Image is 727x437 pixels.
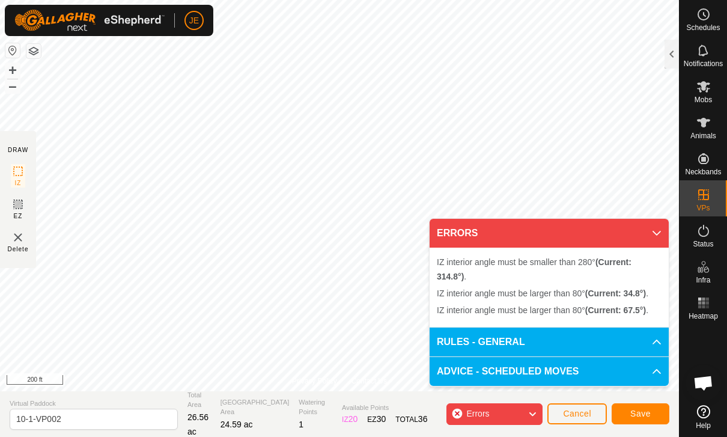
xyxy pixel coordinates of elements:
[466,409,489,418] span: Errors
[299,420,303,429] span: 1
[377,414,386,424] span: 30
[690,132,716,139] span: Animals
[685,168,721,176] span: Neckbands
[696,422,711,429] span: Help
[5,43,20,58] button: Reset Map
[686,24,720,31] span: Schedules
[437,257,631,281] span: IZ interior angle must be smaller than 280° .
[686,365,722,401] div: Open chat
[14,212,23,221] span: EZ
[693,240,713,248] span: Status
[437,289,648,298] span: IZ interior angle must be larger than 80° .
[189,14,199,27] span: JE
[430,357,669,386] p-accordion-header: ADVICE - SCHEDULED MOVES
[437,335,525,349] span: RULES - GENERAL
[342,413,357,426] div: IZ
[585,289,646,298] b: (Current: 34.8°)
[14,10,165,31] img: Gallagher Logo
[351,376,387,387] a: Contact Us
[342,403,427,413] span: Available Points
[299,397,332,417] span: Watering Points
[696,204,710,212] span: VPs
[437,226,478,240] span: ERRORS
[563,409,591,418] span: Cancel
[430,248,669,327] p-accordion-content: ERRORS
[585,305,646,315] b: (Current: 67.5°)
[8,245,29,254] span: Delete
[689,313,718,320] span: Heatmap
[430,219,669,248] p-accordion-header: ERRORS
[5,63,20,78] button: +
[5,79,20,93] button: –
[8,145,28,154] div: DRAW
[547,403,607,424] button: Cancel
[680,400,727,434] a: Help
[187,412,208,436] span: 26.56 ac
[221,420,253,429] span: 24.59 ac
[696,277,710,284] span: Infra
[348,414,358,424] span: 20
[695,96,712,103] span: Mobs
[15,179,22,188] span: IZ
[10,399,178,409] span: Virtual Paddock
[630,409,651,418] span: Save
[11,230,25,245] img: VP
[187,390,211,410] span: Total Area
[395,413,427,426] div: TOTAL
[684,60,723,67] span: Notifications
[437,364,579,379] span: ADVICE - SCHEDULED MOVES
[26,44,41,58] button: Map Layers
[367,413,386,426] div: EZ
[430,328,669,356] p-accordion-header: RULES - GENERAL
[418,414,428,424] span: 36
[292,376,337,387] a: Privacy Policy
[437,305,648,315] span: IZ interior angle must be larger than 80° .
[612,403,669,424] button: Save
[221,397,290,417] span: [GEOGRAPHIC_DATA] Area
